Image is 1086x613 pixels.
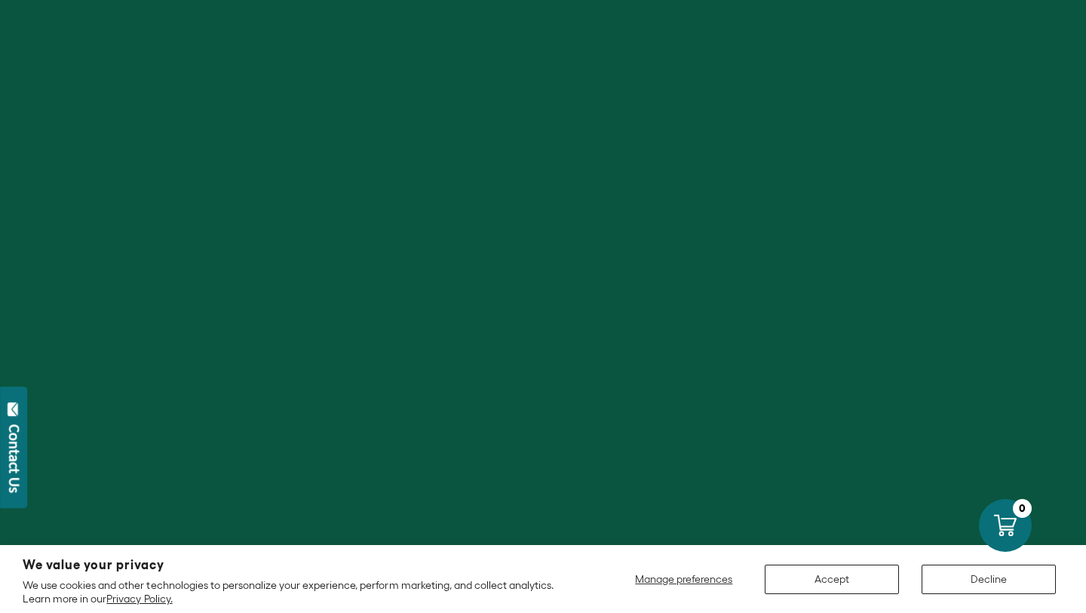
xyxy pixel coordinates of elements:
a: Privacy Policy. [106,593,172,605]
button: Decline [922,565,1056,594]
p: We use cookies and other technologies to personalize your experience, perform marketing, and coll... [23,578,574,605]
button: Manage preferences [626,565,742,594]
button: Accept [765,565,899,594]
span: Manage preferences [635,573,732,585]
div: 0 [1013,499,1032,518]
h2: We value your privacy [23,559,574,571]
div: Contact Us [7,424,22,493]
